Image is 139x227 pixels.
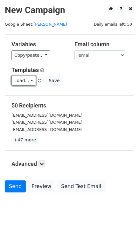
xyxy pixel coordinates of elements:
[11,67,39,73] a: Templates
[11,41,65,48] h5: Variables
[11,120,82,125] small: [EMAIL_ADDRESS][DOMAIN_NAME]
[57,180,105,192] a: Send Test Email
[5,5,134,16] h2: New Campaign
[92,21,134,28] span: Daily emails left: 50
[11,50,50,60] a: Copy/paste...
[11,127,82,132] small: [EMAIL_ADDRESS][DOMAIN_NAME]
[33,22,67,27] a: [PERSON_NAME]
[11,160,128,167] h5: Advanced
[11,102,128,109] h5: 50 Recipients
[11,76,36,86] a: Load...
[46,76,62,86] button: Save
[92,22,134,27] a: Daily emails left: 50
[74,41,128,48] h5: Email column
[107,197,139,227] iframe: Chat Widget
[11,136,38,144] a: +47 more
[5,22,67,27] small: Google Sheet:
[27,180,55,192] a: Preview
[11,113,82,118] small: [EMAIL_ADDRESS][DOMAIN_NAME]
[5,180,26,192] a: Send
